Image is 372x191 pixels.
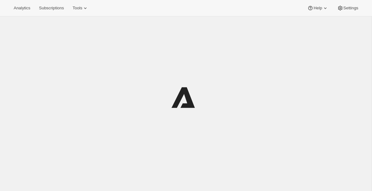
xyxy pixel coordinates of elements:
button: Tools [69,4,92,12]
button: Settings [333,4,362,12]
span: Help [313,6,322,11]
button: Help [304,4,332,12]
span: Settings [343,6,358,11]
span: Analytics [14,6,30,11]
span: Subscriptions [39,6,64,11]
button: Subscriptions [35,4,68,12]
button: Analytics [10,4,34,12]
span: Tools [73,6,82,11]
